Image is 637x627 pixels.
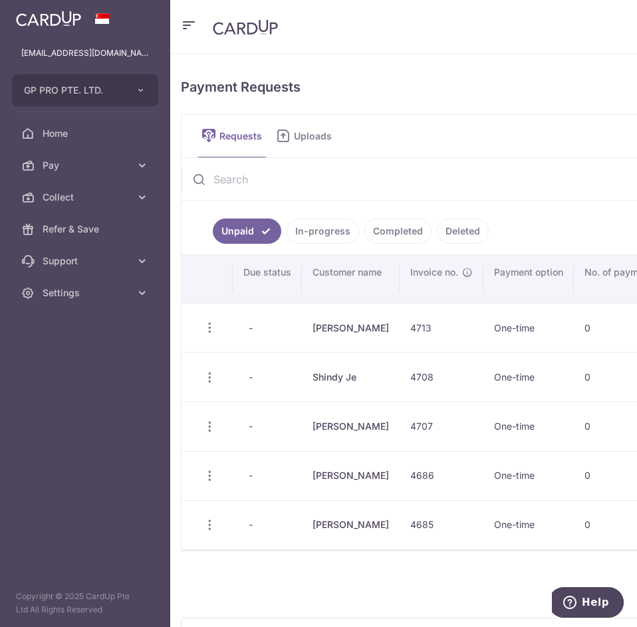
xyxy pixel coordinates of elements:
[243,368,258,387] span: -
[400,303,483,352] td: 4713
[302,255,400,303] th: Customer name
[294,130,341,143] span: Uploads
[43,254,130,268] span: Support
[483,352,574,401] td: One-time
[213,219,281,244] a: Unpaid
[272,115,341,157] a: Uploads
[302,303,400,352] td: [PERSON_NAME]
[364,219,432,244] a: Completed
[302,401,400,450] td: [PERSON_NAME]
[16,11,81,27] img: CardUp
[43,286,130,300] span: Settings
[233,255,302,303] th: Due status
[400,255,483,303] th: Invoice no.
[243,466,258,485] span: -
[400,401,483,450] td: 4707
[43,223,130,236] span: Refer & Save
[400,451,483,500] td: 4686
[181,76,301,98] h5: Payment Requests
[30,9,57,21] span: Help
[494,266,563,279] span: Payment option
[43,191,130,204] span: Collect
[12,74,158,106] button: GP PRO PTE. LTD.
[287,219,359,244] a: In-progress
[302,451,400,500] td: [PERSON_NAME]
[302,500,400,549] td: [PERSON_NAME]
[243,515,258,534] span: -
[483,303,574,352] td: One-time
[24,84,122,97] span: GP PRO PTE. LTD.
[43,159,130,172] span: Pay
[43,127,130,140] span: Home
[400,352,483,401] td: 4708
[219,130,267,143] span: Requests
[483,451,574,500] td: One-time
[483,500,574,549] td: One-time
[400,500,483,549] td: 4685
[552,587,624,620] iframe: Opens a widget where you can find more information
[483,255,574,303] th: Payment option
[410,266,458,279] span: Invoice no.
[21,46,149,60] p: [EMAIL_ADDRESS][DOMAIN_NAME]
[483,401,574,450] td: One-time
[213,19,278,35] img: CardUp
[437,219,489,244] a: Deleted
[302,352,400,401] td: Shindy Je
[243,417,258,436] span: -
[243,319,258,337] span: -
[197,115,267,157] a: Requests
